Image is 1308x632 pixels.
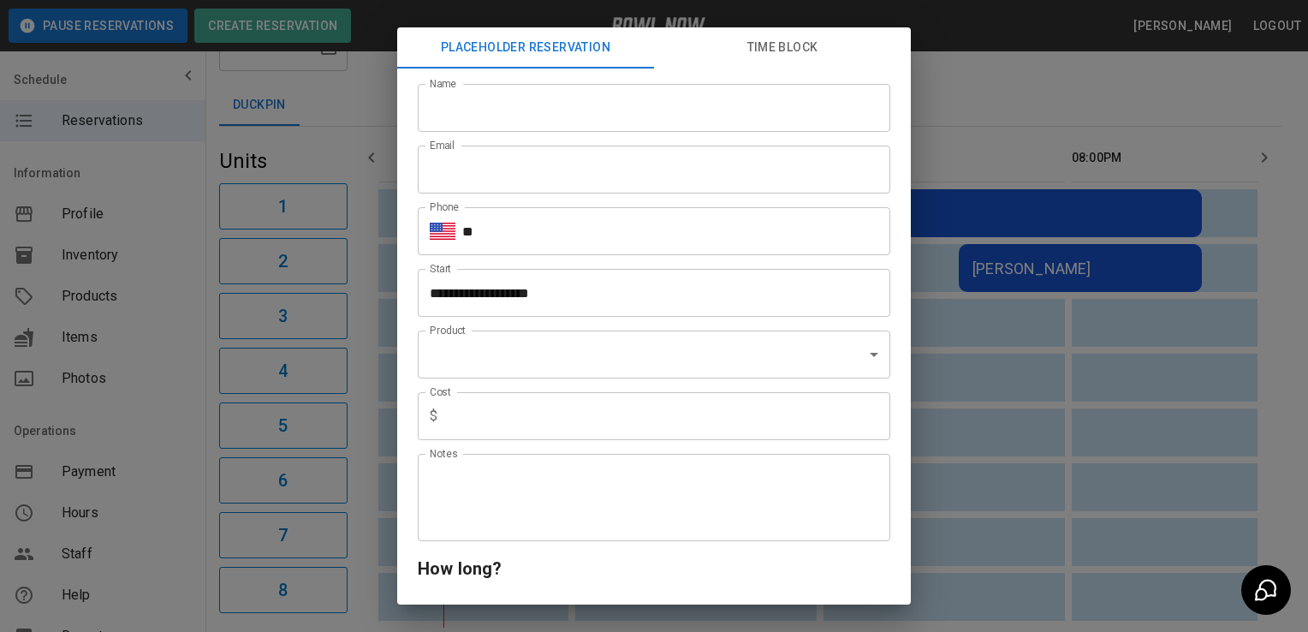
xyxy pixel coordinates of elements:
[430,200,459,214] label: Phone
[418,269,878,317] input: Choose date, selected date is Aug 14, 2025
[418,331,890,379] div: ​
[654,27,911,69] button: Time Block
[397,27,654,69] button: Placeholder Reservation
[430,406,437,426] p: $
[430,218,455,244] button: Select country
[430,261,451,276] label: Start
[418,555,890,582] h6: How long?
